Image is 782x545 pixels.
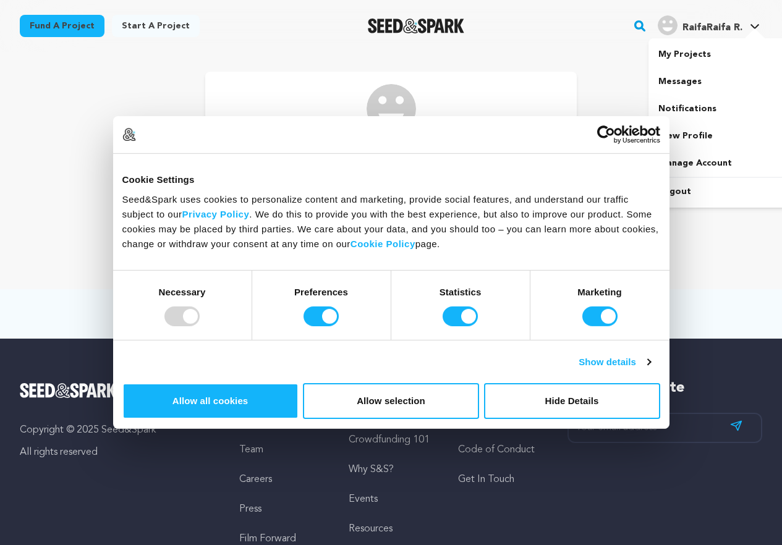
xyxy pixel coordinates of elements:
[579,355,650,370] a: Show details
[367,84,416,133] img: /img/default-images/user/medium/user.png image
[552,125,660,144] a: Usercentrics Cookiebot - opens in a new window
[368,19,465,33] img: Seed&Spark Logo Dark Mode
[484,383,660,419] button: Hide Details
[349,494,378,504] a: Events
[20,15,104,37] a: Fund a project
[239,534,296,544] a: Film Forward
[20,383,117,398] img: Seed&Spark Logo
[655,13,762,39] span: RaifaRaifa R.'s Profile
[303,383,479,419] button: Allow selection
[122,192,660,251] div: Seed&Spark uses cookies to personalize content and marketing, provide social features, and unders...
[440,286,482,297] strong: Statistics
[239,504,261,514] a: Press
[577,286,622,297] strong: Marketing
[20,383,215,398] a: Seed&Spark Homepage
[655,13,762,35] a: RaifaRaifa R.'s Profile
[239,445,263,455] a: Team
[20,423,215,437] p: Copyright © 2025 Seed&Spark
[351,238,415,248] a: Cookie Policy
[458,475,514,484] a: Get In Touch
[349,465,394,475] a: Why S&S?
[658,15,742,35] div: RaifaRaifa R.'s Profile
[112,15,200,37] a: Start a project
[658,15,678,35] img: user.png
[682,23,742,33] span: RaifaRaifa R.
[122,383,299,419] button: Allow all cookies
[159,286,206,297] strong: Necessary
[20,445,215,460] p: All rights reserved
[458,445,535,455] a: Code of Conduct
[122,128,136,142] img: logo
[368,19,465,33] a: Seed&Spark Homepage
[294,286,348,297] strong: Preferences
[349,435,430,445] a: Crowdfunding 101
[182,208,250,219] a: Privacy Policy
[122,172,660,187] div: Cookie Settings
[349,524,393,534] a: Resources
[239,475,272,484] a: Careers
